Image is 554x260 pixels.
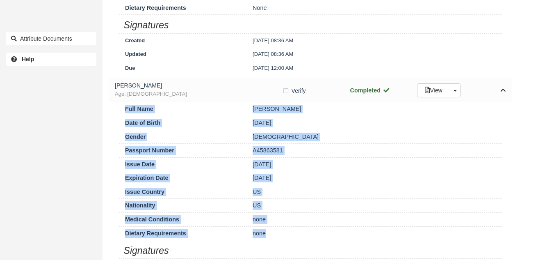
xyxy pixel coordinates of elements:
a: View [417,83,450,97]
h2: Signatures [119,17,502,30]
a: Help [6,53,96,66]
small: [DATE] 08:36 AM [253,51,293,57]
div: none [246,229,502,238]
strong: Completed [350,87,390,94]
div: Passport Number [119,146,246,155]
div: US [246,188,502,196]
small: Due [125,65,135,71]
div: [DATE] [246,119,502,127]
small: [DATE] 12:00 AM [253,65,293,71]
div: Expiration Date [119,174,246,182]
div: Date of Birth [119,119,246,127]
div: [DATE] [246,174,502,182]
div: Issue Country [119,188,246,196]
div: [DATE] [246,160,502,169]
small: Created [125,37,145,44]
h2: Signatures [119,243,502,256]
div: Medical Conditions [119,215,246,224]
div: [PERSON_NAME] [246,105,502,113]
div: Issue Date [119,160,246,169]
div: US [246,201,502,210]
small: Updated [125,51,146,57]
div: Full Name [119,105,246,113]
div: Gender [119,133,246,141]
div: Dietary Requirements [119,229,246,238]
div: [DEMOGRAPHIC_DATA] [246,133,502,141]
div: A45863581 [246,146,502,155]
div: None [246,4,502,12]
span: Verify [292,87,306,95]
div: Dietary Requirements [119,4,246,12]
button: Attribute Documents [6,32,96,45]
span: Age: [DEMOGRAPHIC_DATA] [115,90,282,98]
div: Nationality [119,201,246,210]
div: none [246,215,502,224]
small: [DATE] 08:36 AM [253,37,293,44]
b: Help [22,56,34,62]
h5: [PERSON_NAME] [115,83,282,89]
